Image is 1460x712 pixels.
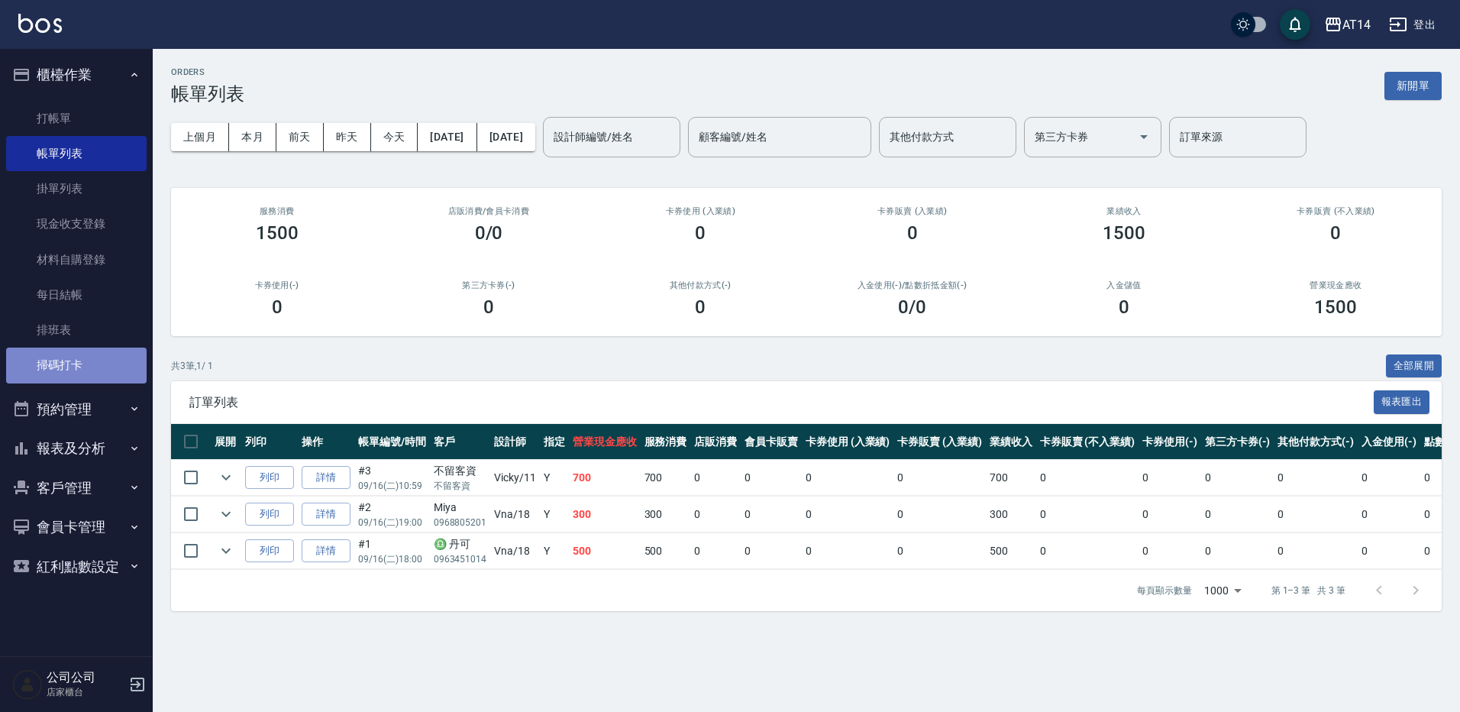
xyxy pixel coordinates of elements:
[245,466,294,490] button: 列印
[540,424,569,460] th: 指定
[690,497,741,532] td: 0
[1274,497,1358,532] td: 0
[1036,533,1139,569] td: 0
[907,222,918,244] h3: 0
[569,460,641,496] td: 700
[401,206,576,216] h2: 店販消費 /會員卡消費
[741,497,802,532] td: 0
[189,280,364,290] h2: 卡券使用(-)
[418,123,476,151] button: [DATE]
[1248,206,1423,216] h2: 卡券販賣 (不入業績)
[434,536,487,552] div: ♎ 丹可
[1139,424,1201,460] th: 卡券使用(-)
[986,533,1036,569] td: 500
[898,296,926,318] h3: 0 /0
[434,479,487,493] p: 不留客資
[215,503,237,526] button: expand row
[690,533,741,569] td: 0
[1358,497,1420,532] td: 0
[1036,460,1139,496] td: 0
[1274,424,1358,460] th: 其他付款方式(-)
[276,123,324,151] button: 前天
[1280,9,1310,40] button: save
[825,206,1000,216] h2: 卡券販賣 (入業績)
[358,479,426,493] p: 09/16 (二) 10:59
[802,497,894,532] td: 0
[6,206,147,241] a: 現金收支登錄
[1374,394,1430,409] a: 報表匯出
[569,533,641,569] td: 500
[6,312,147,348] a: 排班表
[6,468,147,508] button: 客戶管理
[434,552,487,566] p: 0963451014
[490,460,540,496] td: Vicky /11
[893,424,986,460] th: 卡券販賣 (入業績)
[490,424,540,460] th: 設計師
[802,460,894,496] td: 0
[6,242,147,277] a: 材料自購登錄
[1137,584,1192,597] p: 每頁顯示數量
[434,463,487,479] div: 不留客資
[490,533,540,569] td: Vna /18
[1274,460,1358,496] td: 0
[1330,222,1341,244] h3: 0
[18,14,62,33] img: Logo
[324,123,371,151] button: 昨天
[256,222,299,244] h3: 1500
[430,424,491,460] th: 客戶
[1036,280,1211,290] h2: 入金儲值
[229,123,276,151] button: 本月
[189,206,364,216] h3: 服務消費
[641,460,691,496] td: 700
[6,547,147,587] button: 紅利點數設定
[802,424,894,460] th: 卡券使用 (入業績)
[354,533,430,569] td: #1
[215,539,237,562] button: expand row
[569,424,641,460] th: 營業現金應收
[354,424,430,460] th: 帳單編號/時間
[245,503,294,526] button: 列印
[171,67,244,77] h2: ORDERS
[434,516,487,529] p: 0968805201
[6,507,147,547] button: 會員卡管理
[302,539,350,563] a: 詳情
[695,296,706,318] h3: 0
[371,123,418,151] button: 今天
[171,359,213,373] p: 共 3 筆, 1 / 1
[12,669,43,700] img: Person
[6,55,147,95] button: 櫃檯作業
[1342,15,1371,34] div: AT14
[540,497,569,532] td: Y
[6,277,147,312] a: 每日結帳
[741,460,802,496] td: 0
[211,424,241,460] th: 展開
[189,395,1374,410] span: 訂單列表
[1036,424,1139,460] th: 卡券販賣 (不入業績)
[1314,296,1357,318] h3: 1500
[741,533,802,569] td: 0
[1201,533,1274,569] td: 0
[477,123,535,151] button: [DATE]
[695,222,706,244] h3: 0
[1358,533,1420,569] td: 0
[6,101,147,136] a: 打帳單
[641,497,691,532] td: 300
[298,424,354,460] th: 操作
[354,460,430,496] td: #3
[6,429,147,468] button: 報表及分析
[641,533,691,569] td: 500
[302,503,350,526] a: 詳情
[1384,78,1442,92] a: 新開單
[1374,390,1430,414] button: 報表匯出
[569,497,641,532] td: 300
[171,83,244,105] h3: 帳單列表
[401,280,576,290] h2: 第三方卡券(-)
[6,171,147,206] a: 掛單列表
[1198,570,1247,611] div: 1000
[613,280,788,290] h2: 其他付款方式(-)
[1201,460,1274,496] td: 0
[47,685,124,699] p: 店家櫃台
[1386,354,1442,378] button: 全部展開
[215,466,237,489] button: expand row
[893,533,986,569] td: 0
